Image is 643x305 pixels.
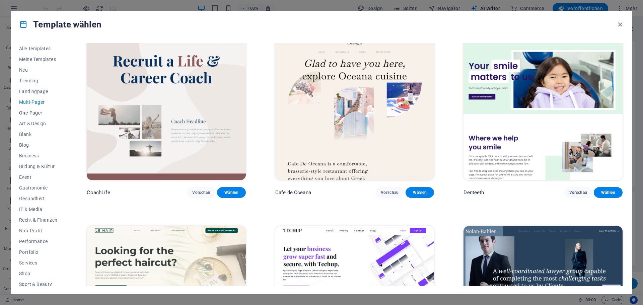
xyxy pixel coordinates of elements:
[375,187,404,198] button: Vorschau
[19,239,57,244] span: Performance
[19,118,57,129] button: Art & Design
[19,249,57,255] span: Portfolio
[19,257,57,268] button: Services
[19,153,57,158] span: Business
[19,67,57,73] span: Neu
[19,164,57,169] span: Bildung & Kultur
[19,260,57,265] span: Services
[19,121,57,126] span: Art & Design
[19,46,57,51] span: Alle Templates
[569,190,587,195] span: Vorschau
[187,187,216,198] button: Vorschau
[87,189,110,196] p: CoachLife
[19,271,57,276] span: Shop
[19,247,57,257] button: Portfolio
[463,189,484,196] p: Denteeth
[222,190,240,195] span: Wählen
[19,65,57,75] button: Neu
[594,187,623,198] button: Wählen
[19,225,57,236] button: Non-Profit
[19,217,57,223] span: Recht & Finanzen
[19,86,57,97] button: Landingpage
[19,78,57,83] span: Trending
[19,207,57,212] span: IT & Media
[19,174,57,180] span: Event
[275,34,434,180] img: Cafe de Oceana
[19,215,57,225] button: Recht & Finanzen
[19,75,57,86] button: Trending
[19,97,57,107] button: Multi-Pager
[19,150,57,161] button: Business
[411,190,429,195] span: Wählen
[463,34,623,180] img: Denteeth
[19,228,57,233] span: Non-Profit
[19,89,57,94] span: Landingpage
[19,279,57,290] button: Sport & Beauty
[87,34,246,180] img: CoachLife
[19,161,57,172] button: Bildung & Kultur
[381,190,399,195] span: Vorschau
[19,193,57,204] button: Gesundheit
[599,190,617,195] span: Wählen
[19,185,57,190] span: Gastronomie
[19,110,57,116] span: One-Pager
[19,57,57,62] span: Meine Templates
[19,140,57,150] button: Blog
[19,182,57,193] button: Gastronomie
[406,187,434,198] button: Wählen
[19,132,57,137] span: Blank
[19,43,57,54] button: Alle Templates
[19,172,57,182] button: Event
[19,282,57,287] span: Sport & Beauty
[19,107,57,118] button: One-Pager
[19,236,57,247] button: Performance
[19,54,57,65] button: Meine Templates
[19,129,57,140] button: Blank
[275,189,311,196] p: Cafe de Oceana
[19,19,101,30] h4: Template wählen
[19,204,57,215] button: IT & Media
[19,142,57,148] span: Blog
[19,196,57,201] span: Gesundheit
[564,187,593,198] button: Vorschau
[19,268,57,279] button: Shop
[19,99,57,105] span: Multi-Pager
[217,187,246,198] button: Wählen
[192,190,210,195] span: Vorschau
